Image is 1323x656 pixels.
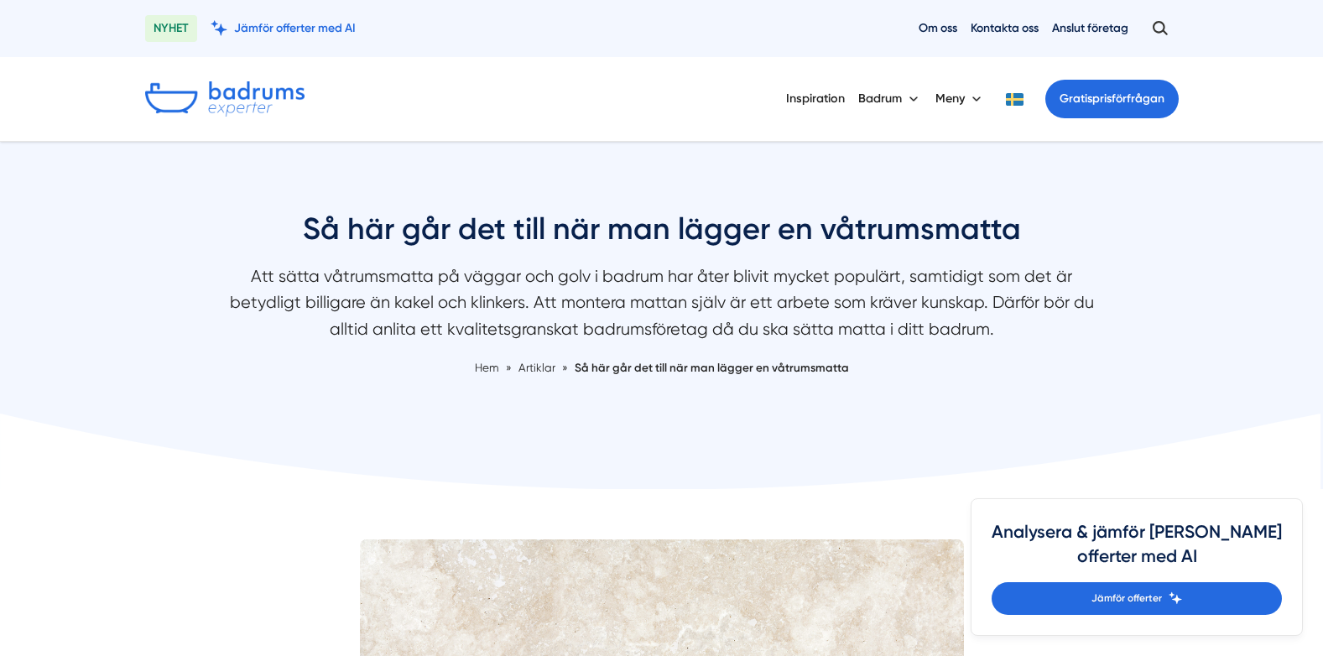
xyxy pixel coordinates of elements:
[217,263,1107,351] p: Att sätta våtrumsmatta på väggar och golv i badrum har åter blivit mycket populärt, samtidigt som...
[786,77,845,120] a: Inspiration
[518,361,555,374] span: Artiklar
[217,209,1107,263] h1: Så här går det till när man lägger en våtrumsmatta
[992,582,1282,615] a: Jämför offerter
[935,77,985,121] button: Meny
[971,20,1039,36] a: Kontakta oss
[992,519,1282,582] h4: Analysera & jämför [PERSON_NAME] offerter med AI
[919,20,957,36] a: Om oss
[562,359,568,377] span: »
[475,361,499,374] a: Hem
[1091,591,1162,607] span: Jämför offerter
[506,359,512,377] span: »
[217,359,1107,377] nav: Breadcrumb
[1142,13,1179,44] button: Öppna sök
[234,20,356,36] span: Jämför offerter med AI
[145,81,305,117] img: Badrumsexperter.se logotyp
[1045,80,1179,118] a: Gratisprisförfrågan
[1052,20,1128,36] a: Anslut företag
[145,15,197,42] span: NYHET
[858,77,922,121] button: Badrum
[1060,91,1092,106] span: Gratis
[575,361,849,374] a: Så här går det till när man lägger en våtrumsmatta
[211,20,356,36] a: Jämför offerter med AI
[518,361,558,374] a: Artiklar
